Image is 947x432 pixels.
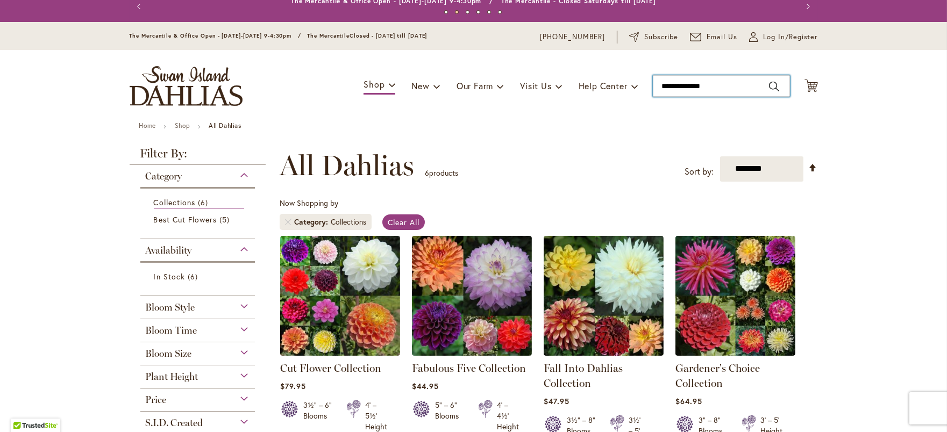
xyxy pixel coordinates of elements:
[154,214,245,225] a: Best Cut Flowers
[544,348,664,358] a: Fall Into Dahlias Collection
[466,10,469,14] button: 3 of 6
[425,168,429,178] span: 6
[685,162,714,182] label: Sort by:
[412,381,439,391] span: $44.95
[675,236,795,356] img: Gardener's Choice Collection
[544,396,569,406] span: $47.95
[154,197,245,208] a: Collections
[280,362,381,375] a: Cut Flower Collection
[146,371,198,383] span: Plant Height
[497,400,519,432] div: 4' – 4½' Height
[303,400,333,432] div: 3½" – 6" Blooms
[540,32,606,42] a: [PHONE_NUMBER]
[498,10,502,14] button: 6 of 6
[412,348,532,358] a: Fabulous Five Collection
[769,78,779,95] button: Search
[707,32,737,42] span: Email Us
[520,80,551,91] span: Visit Us
[139,121,156,129] a: Home
[146,170,182,182] span: Category
[675,348,795,358] a: Gardener's Choice Collection
[579,80,628,91] span: Help Center
[544,236,664,356] img: Fall Into Dahlias Collection
[675,396,702,406] span: $64.95
[188,271,201,282] span: 6
[350,32,427,39] span: Closed - [DATE] till [DATE]
[175,121,190,129] a: Shop
[146,325,197,336] span: Bloom Time
[412,362,526,375] a: Fabulous Five Collection
[154,271,245,282] a: In Stock 6
[209,121,241,129] strong: All Dahlias
[457,80,493,91] span: Our Farm
[444,10,448,14] button: 1 of 6
[198,197,211,208] span: 6
[280,198,338,208] span: Now Shopping by
[146,301,195,313] span: Bloom Style
[280,381,306,391] span: $79.95
[412,236,532,356] img: Fabulous Five Collection
[365,400,387,432] div: 4' – 5½' Height
[154,271,185,282] span: In Stock
[364,78,385,90] span: Shop
[331,217,366,227] div: Collections
[130,148,266,165] strong: Filter By:
[435,400,465,432] div: 5" – 6" Blooms
[154,197,196,207] span: Collections
[544,362,623,390] a: Fall Into Dahlias Collection
[455,10,459,14] button: 2 of 6
[749,32,818,42] a: Log In/Register
[146,417,203,429] span: S.I.D. Created
[476,10,480,14] button: 4 of 6
[146,348,192,359] span: Bloom Size
[487,10,491,14] button: 5 of 6
[130,66,243,106] a: store logo
[280,348,400,358] a: CUT FLOWER COLLECTION
[382,214,425,230] a: Clear All
[8,394,38,424] iframe: Launch Accessibility Center
[219,214,232,225] span: 5
[629,32,678,42] a: Subscribe
[280,236,400,356] img: CUT FLOWER COLLECTION
[146,244,192,256] span: Availability
[675,362,760,390] a: Gardener's Choice Collection
[411,80,429,91] span: New
[763,32,818,42] span: Log In/Register
[130,32,350,39] span: The Mercantile & Office Open - [DATE]-[DATE] 9-4:30pm / The Mercantile
[146,394,167,406] span: Price
[388,217,419,227] span: Clear All
[285,219,291,225] a: Remove Category Collections
[154,214,217,225] span: Best Cut Flowers
[425,164,458,182] p: products
[294,217,331,227] span: Category
[690,32,737,42] a: Email Us
[280,149,414,182] span: All Dahlias
[645,32,679,42] span: Subscribe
